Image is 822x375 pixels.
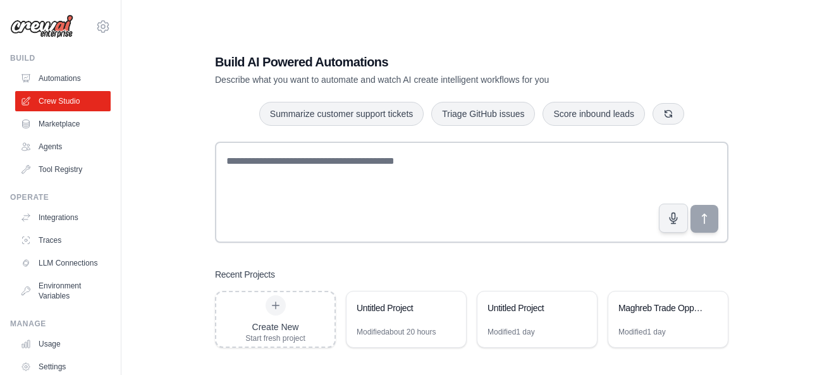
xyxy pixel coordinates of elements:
[659,204,688,233] button: Click to speak your automation idea
[543,102,645,126] button: Score inbound leads
[357,327,436,337] div: Modified about 20 hours
[618,327,666,337] div: Modified 1 day
[10,15,73,39] img: Logo
[10,53,111,63] div: Build
[618,302,705,314] div: Maghreb Trade Opportunities Research
[15,253,111,273] a: LLM Connections
[10,192,111,202] div: Operate
[245,333,305,343] div: Start fresh project
[245,321,305,333] div: Create New
[488,327,535,337] div: Modified 1 day
[215,53,640,71] h1: Build AI Powered Automations
[215,268,275,281] h3: Recent Projects
[15,68,111,89] a: Automations
[488,302,574,314] div: Untitled Project
[15,334,111,354] a: Usage
[15,91,111,111] a: Crew Studio
[15,230,111,250] a: Traces
[15,114,111,134] a: Marketplace
[15,207,111,228] a: Integrations
[259,102,424,126] button: Summarize customer support tickets
[431,102,535,126] button: Triage GitHub issues
[15,137,111,157] a: Agents
[15,276,111,306] a: Environment Variables
[10,319,111,329] div: Manage
[15,159,111,180] a: Tool Registry
[357,302,443,314] div: Untitled Project
[653,103,684,125] button: Get new suggestions
[759,314,822,375] iframe: Chat Widget
[215,73,640,86] p: Describe what you want to automate and watch AI create intelligent workflows for you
